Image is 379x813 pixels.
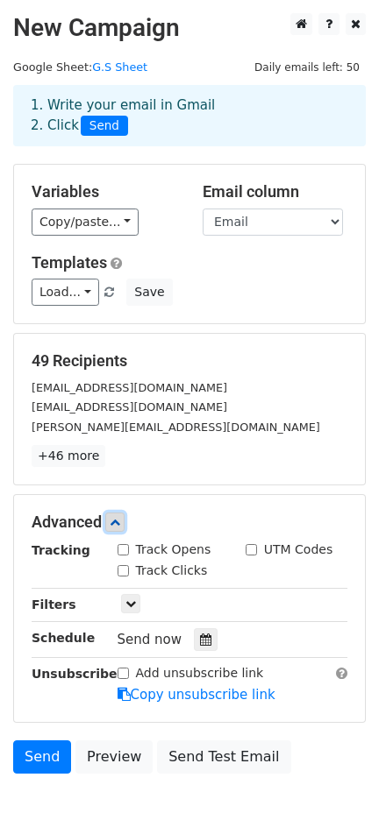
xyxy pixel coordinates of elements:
a: Copy unsubscribe link [118,687,275,703]
h5: Email column [203,182,347,201]
a: Preview [75,740,153,774]
a: Send [13,740,71,774]
a: G.S Sheet [92,60,147,74]
small: [EMAIL_ADDRESS][DOMAIN_NAME] [32,381,227,394]
small: Google Sheet: [13,60,147,74]
iframe: Chat Widget [291,729,379,813]
a: Templates [32,253,107,272]
strong: Schedule [32,631,95,645]
a: Copy/paste... [32,209,139,236]
strong: Unsubscribe [32,667,118,681]
div: 1. Write your email in Gmail 2. Click [18,95,361,136]
a: Daily emails left: 50 [248,60,366,74]
span: Daily emails left: 50 [248,58,366,77]
small: [PERSON_NAME][EMAIL_ADDRESS][DOMAIN_NAME] [32,421,320,434]
h5: Advanced [32,513,347,532]
a: Send Test Email [157,740,290,774]
button: Save [126,279,172,306]
strong: Filters [32,597,76,612]
label: Track Opens [136,541,211,559]
a: Load... [32,279,99,306]
strong: Tracking [32,543,90,557]
span: Send now [118,632,182,647]
label: Add unsubscribe link [136,664,264,682]
a: +46 more [32,445,105,467]
h5: Variables [32,182,176,201]
span: Send [81,116,128,137]
h2: New Campaign [13,13,366,43]
label: UTM Codes [264,541,333,559]
h5: 49 Recipients [32,351,347,371]
small: [EMAIL_ADDRESS][DOMAIN_NAME] [32,400,227,414]
label: Track Clicks [136,562,208,580]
